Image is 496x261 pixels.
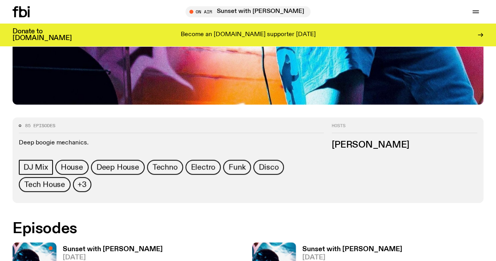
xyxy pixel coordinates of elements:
[259,163,278,172] span: Disco
[91,160,145,175] a: Deep House
[63,246,163,253] h3: Sunset with [PERSON_NAME]
[19,160,53,175] a: DJ Mix
[223,160,251,175] a: Funk
[181,31,316,38] p: Become an [DOMAIN_NAME] supporter [DATE]
[78,180,87,189] span: +3
[19,177,71,192] a: Tech House
[191,163,216,172] span: Electro
[185,6,311,17] button: On AirSunset with [PERSON_NAME]
[332,141,477,150] h3: [PERSON_NAME]
[24,180,65,189] span: Tech House
[332,124,477,133] h2: Hosts
[13,222,324,236] h2: Episodes
[61,163,83,172] span: House
[25,124,55,128] span: 85 episodes
[73,177,91,192] button: +3
[302,254,402,261] span: [DATE]
[147,160,183,175] a: Techno
[153,163,178,172] span: Techno
[55,160,89,175] a: House
[96,163,139,172] span: Deep House
[229,163,245,172] span: Funk
[253,160,284,175] a: Disco
[302,246,402,253] h3: Sunset with [PERSON_NAME]
[194,9,307,15] span: Tune in live
[13,28,72,42] h3: Donate to [DOMAIN_NAME]
[19,139,324,147] p: Deep boogie mechanics.
[24,163,48,172] span: DJ Mix
[63,254,163,261] span: [DATE]
[185,160,221,175] a: Electro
